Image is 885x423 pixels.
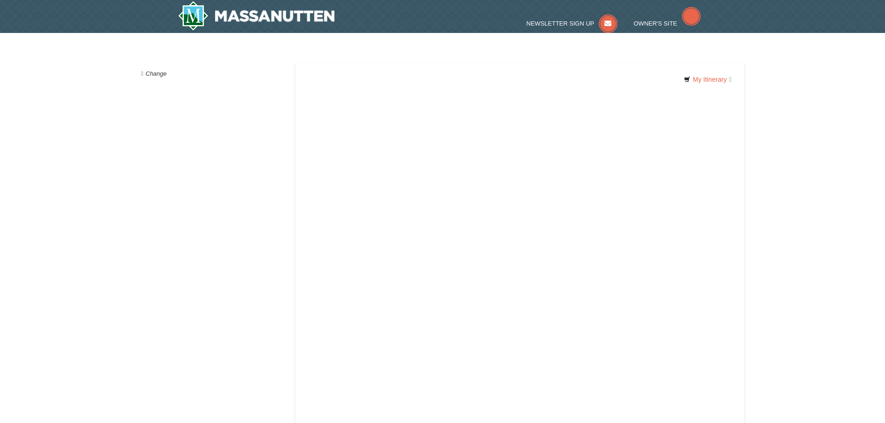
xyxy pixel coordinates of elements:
[526,20,594,27] span: Newsletter Sign Up
[678,72,737,86] a: My Itinerary
[178,1,335,31] a: Massanutten Resort
[178,1,335,31] img: Massanutten Resort Logo
[634,20,701,27] a: Owner's Site
[526,20,617,27] a: Newsletter Sign Up
[141,69,167,79] button: Change
[634,20,677,27] span: Owner's Site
